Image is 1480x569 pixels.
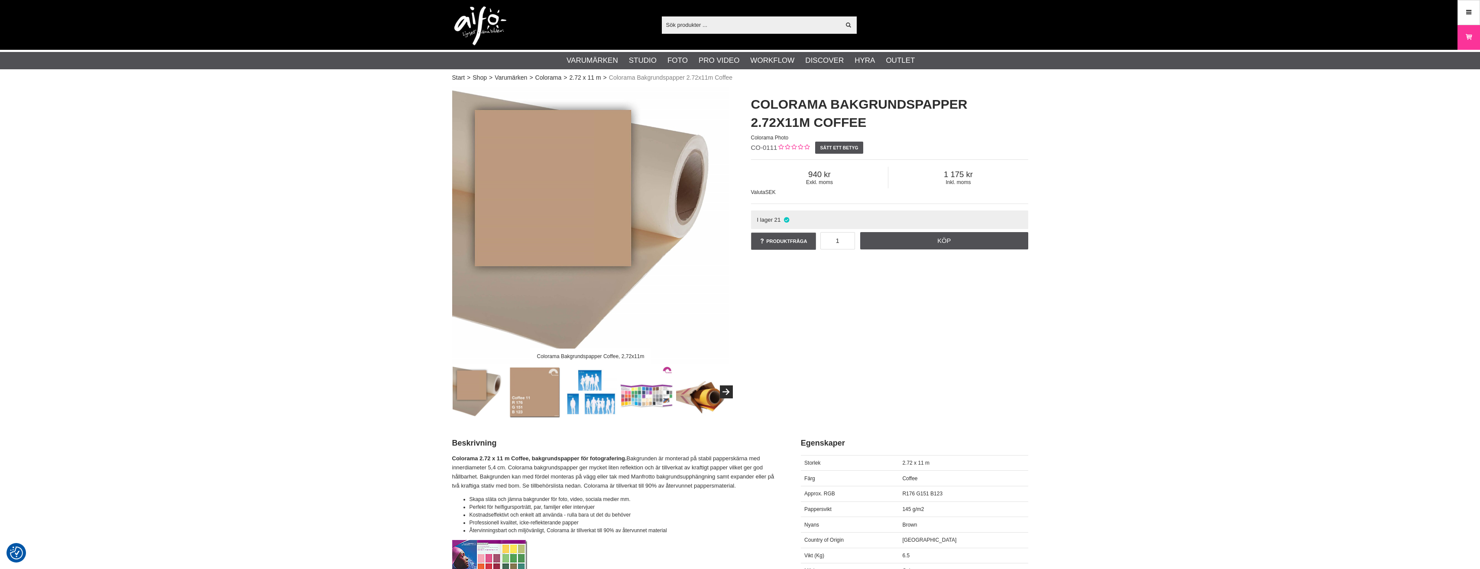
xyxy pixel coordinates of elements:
span: Inkl. moms [888,179,1028,185]
span: 1 175 [888,170,1028,179]
span: Country of Origin [804,537,844,543]
a: Colorama [535,73,562,82]
span: CO-0111 [751,144,777,151]
a: Workflow [750,55,794,66]
li: Perfekt för helfigursporträtt, par, familjer eller intervjuer [470,503,779,511]
a: Discover [805,55,844,66]
span: Brown [902,522,917,528]
img: logo.png [454,6,506,45]
a: Sätt ett betyg [815,142,863,154]
a: Pro Video [699,55,739,66]
span: I lager [757,217,773,223]
a: Varumärken [495,73,527,82]
div: Colorama Bakgrundspapper Coffee, 2,72x11m [530,349,651,364]
span: Pappersvikt [804,506,832,512]
span: 145 g/m2 [902,506,924,512]
h1: Colorama Bakgrundspapper 2.72x11m Coffee [751,95,1028,132]
span: Storlek [804,460,820,466]
button: Next [720,385,733,398]
a: Studio [629,55,657,66]
img: Supplied in robust packaging [676,366,729,418]
span: > [529,73,533,82]
span: Colorama Bakgrundspapper 2.72x11m Coffee [609,73,732,82]
span: Nyans [804,522,819,528]
span: > [603,73,607,82]
a: Outlet [886,55,915,66]
a: Produktfråga [751,233,816,250]
span: > [467,73,470,82]
button: Samtyckesinställningar [10,545,23,561]
span: 940 [751,170,888,179]
div: Kundbetyg: 0 [777,143,810,152]
a: Foto [667,55,688,66]
a: 2.72 x 11 m [569,73,601,82]
a: Shop [473,73,487,82]
span: Approx. RGB [804,491,835,497]
span: Vikt (Kg) [804,553,824,559]
span: Coffee [902,475,917,482]
li: Professionell kvalitet, icke-reflekterande papper [470,519,779,527]
h2: Beskrivning [452,438,779,449]
span: 2.72 x 11 m [902,460,929,466]
span: Valuta [751,189,765,195]
span: Färg [804,475,815,482]
li: Kostnadseffektivt och enkelt att använda - rulla bara ut det du behöver [470,511,779,519]
span: 6.5 [902,553,910,559]
img: Colorama Bakgrundspapper Coffee, 2,72x11m [452,87,729,364]
img: Colorama Bakgrundspapper Coffee, 2,72x11m [453,366,505,418]
p: Bakgrunden är monterad på stabil papperskärna med innerdiameter 5,4 cm. Colorama bakgrundspapper ... [452,454,779,490]
span: Colorama Photo [751,135,789,141]
h2: Egenskaper [801,438,1028,449]
span: [GEOGRAPHIC_DATA] [902,537,956,543]
li: Återvinningsbart och miljövänligt, Colorama är tillverkat till 90% av återvunnet material [470,527,779,534]
img: Coffee 11 - Kalibrerad Monitor Adobe RGB 6500K [508,366,561,418]
span: > [489,73,492,82]
span: 21 [774,217,781,223]
a: Varumärken [567,55,618,66]
a: Hyra [855,55,875,66]
img: Revisit consent button [10,546,23,559]
span: Exkl. moms [751,179,888,185]
i: I lager [783,217,790,223]
input: Sök produkter ... [662,18,841,31]
img: Seamless Paper Width Comparison [564,366,617,418]
a: Köp [860,232,1028,249]
strong: Colorama 2.72 x 11 m Coffee, bakgrundspapper för fotografering. [452,455,627,462]
img: Order the Colorama color chart to see the colors live [620,366,673,418]
li: Skapa släta och jämna bakgrunder för foto, video, sociala medier mm. [470,495,779,503]
a: Start [452,73,465,82]
span: R176 G151 B123 [902,491,942,497]
span: > [564,73,567,82]
span: SEK [765,189,776,195]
